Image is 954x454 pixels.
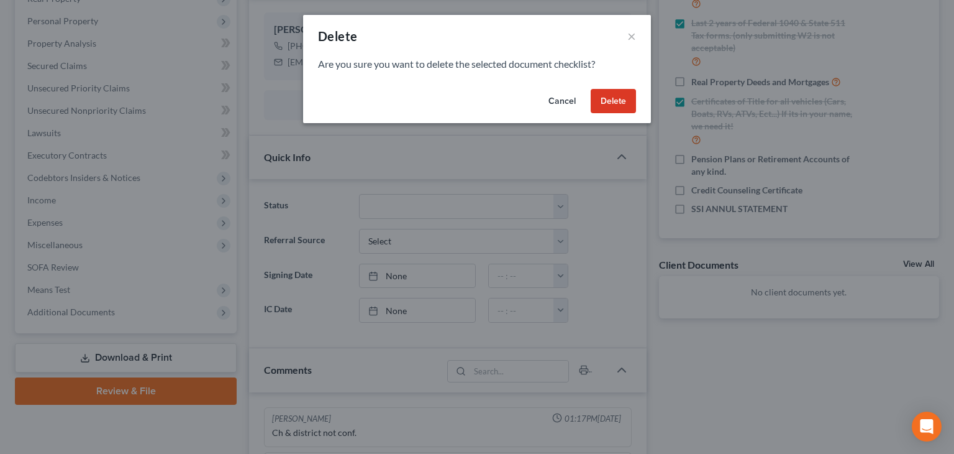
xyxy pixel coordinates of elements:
p: Are you sure you want to delete the selected document checklist? [318,57,636,72]
button: × [627,29,636,44]
div: Open Intercom Messenger [912,412,942,442]
div: Delete [318,27,357,45]
button: Cancel [538,89,586,114]
button: Delete [591,89,636,114]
